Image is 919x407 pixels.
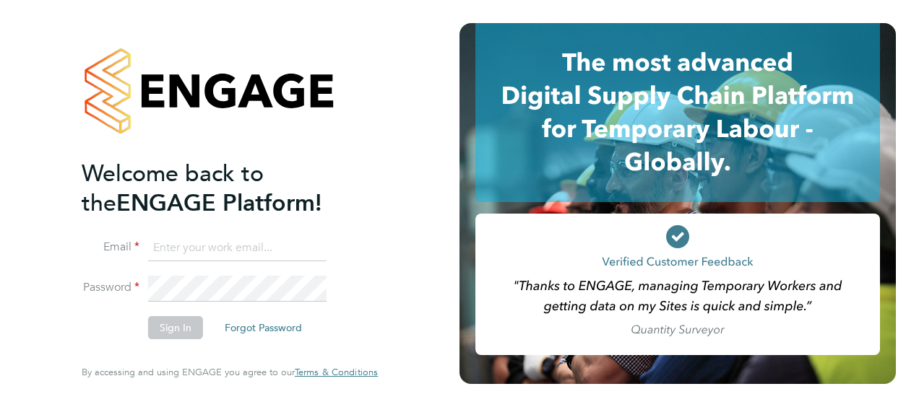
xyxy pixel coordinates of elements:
label: Email [82,240,139,255]
input: Enter your work email... [148,235,327,261]
label: Password [82,280,139,295]
a: Terms & Conditions [295,367,378,378]
h2: ENGAGE Platform! [82,159,363,218]
button: Sign In [148,316,203,339]
span: Terms & Conditions [295,366,378,378]
span: Welcome back to the [82,159,264,217]
button: Forgot Password [213,316,314,339]
span: By accessing and using ENGAGE you agree to our [82,366,378,378]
